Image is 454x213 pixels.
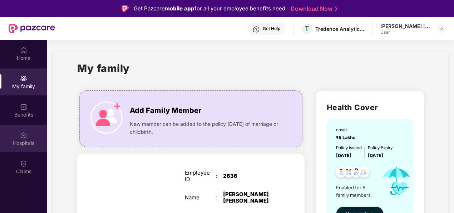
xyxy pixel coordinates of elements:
img: svg+xml;base64,PHN2ZyB4bWxucz0iaHR0cDovL3d3dy53My5vcmcvMjAwMC9zdmciIHdpZHRoPSI0OC45NDMiIGhlaWdodD... [347,164,365,182]
span: T [305,24,309,33]
div: Tredence Analytics Solutions Private Limited [315,25,365,32]
img: icon [90,101,123,134]
div: Name [185,194,216,201]
div: Policy issued [336,145,362,151]
img: New Pazcare Logo [9,24,55,33]
span: Add Family Member [130,105,201,116]
div: Get Pazcare for all your employee benefits need [134,4,285,13]
img: Logo [122,5,129,12]
img: svg+xml;base64,PHN2ZyB3aWR0aD0iMjAiIGhlaWdodD0iMjAiIHZpZXdCb3g9IjAgMCAyMCAyMCIgZmlsbD0ibm9uZSIgeG... [20,75,27,82]
div: [PERSON_NAME] [PERSON_NAME] [223,191,277,204]
img: icon [376,159,416,203]
span: ₹5 Lakhs [336,135,357,140]
img: Stroke [335,5,337,13]
img: svg+xml;base64,PHN2ZyBpZD0iSG9tZSIgeG1sbnM9Imh0dHA6Ly93d3cudzMub3JnLzIwMDAvc3ZnIiB3aWR0aD0iMjAiIG... [20,47,27,54]
span: [DATE] [336,153,351,158]
span: Enabled for 5 family members [336,184,376,199]
img: svg+xml;base64,PHN2ZyBpZD0iRHJvcGRvd24tMzJ4MzIiIHhtbG5zPSJodHRwOi8vd3d3LnczLm9yZy8yMDAwL3N2ZyIgd2... [438,26,444,32]
img: svg+xml;base64,PHN2ZyBpZD0iQmVuZWZpdHMiIHhtbG5zPSJodHRwOi8vd3d3LnczLm9yZy8yMDAwL3N2ZyIgd2lkdGg9Ij... [20,103,27,110]
div: User [380,29,430,35]
div: Employee ID [185,170,216,183]
span: [DATE] [368,153,383,158]
h2: Health Cover [327,101,413,113]
a: Download Now [291,5,335,13]
div: Policy Expiry [368,145,393,151]
div: Get Help [263,26,280,32]
img: svg+xml;base64,PHN2ZyB4bWxucz0iaHR0cDovL3d3dy53My5vcmcvMjAwMC9zdmciIHdpZHRoPSI0OC45MTUiIGhlaWdodD... [340,164,357,182]
img: svg+xml;base64,PHN2ZyBpZD0iSG9zcGl0YWxzIiB4bWxucz0iaHR0cDovL3d3dy53My5vcmcvMjAwMC9zdmciIHdpZHRoPS... [20,132,27,139]
span: New member can be added to the policy [DATE] of marriage or childbirth. [130,120,280,136]
div: [PERSON_NAME] [PERSON_NAME] [380,23,430,29]
h1: My family [77,60,130,76]
div: 2636 [223,173,277,179]
img: svg+xml;base64,PHN2ZyB4bWxucz0iaHR0cDovL3d3dy53My5vcmcvMjAwMC9zdmciIHdpZHRoPSI0OC45NDMiIGhlaWdodD... [355,164,372,182]
img: svg+xml;base64,PHN2ZyBpZD0iQ2xhaW0iIHhtbG5zPSJodHRwOi8vd3d3LnczLm9yZy8yMDAwL3N2ZyIgd2lkdGg9IjIwIi... [20,160,27,167]
strong: mobile app [165,5,194,12]
div: : [216,173,223,179]
div: : [216,194,223,201]
img: svg+xml;base64,PHN2ZyBpZD0iSGVscC0zMngzMiIgeG1sbnM9Imh0dHA6Ly93d3cudzMub3JnLzIwMDAvc3ZnIiB3aWR0aD... [253,26,260,33]
div: cover [336,127,357,133]
img: svg+xml;base64,PHN2ZyB4bWxucz0iaHR0cDovL3d3dy53My5vcmcvMjAwMC9zdmciIHdpZHRoPSI0OC45NDMiIGhlaWdodD... [332,164,350,182]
